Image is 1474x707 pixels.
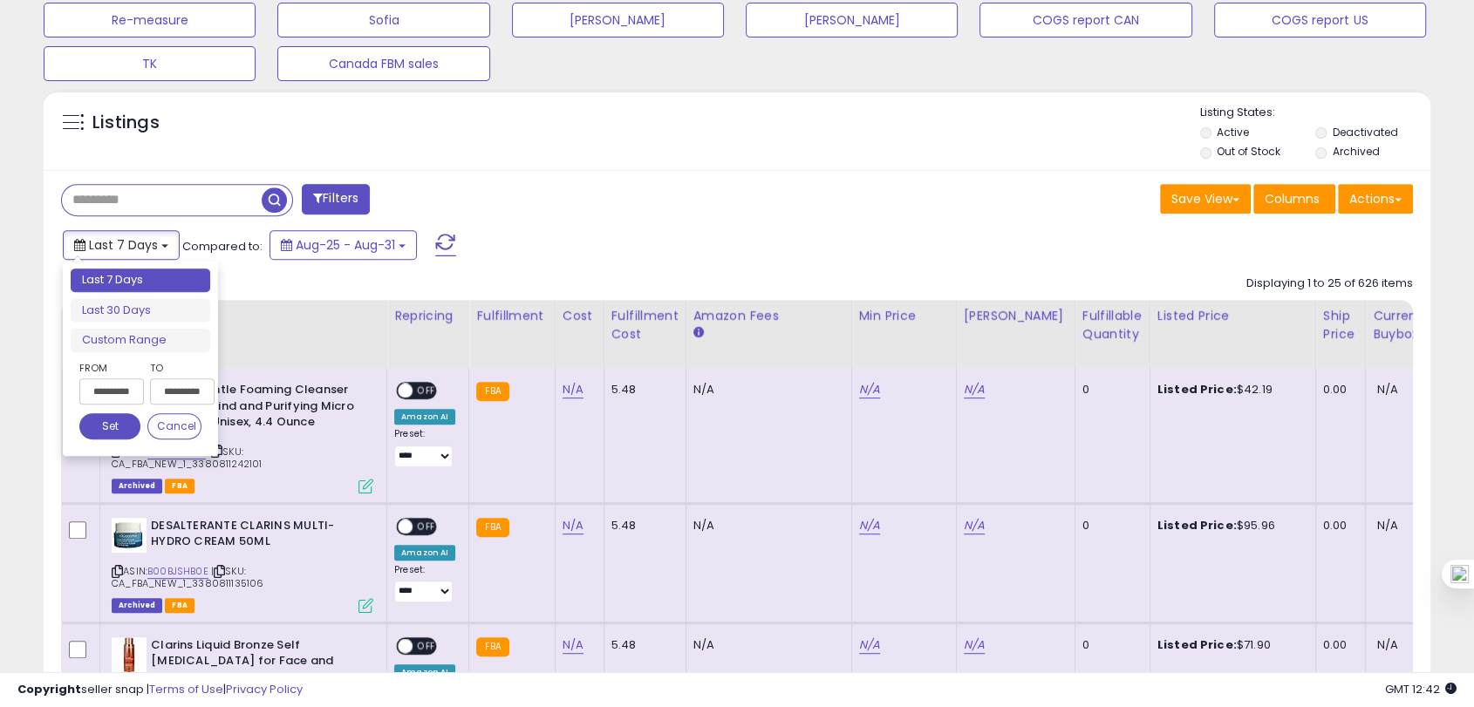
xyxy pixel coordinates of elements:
[394,545,455,561] div: Amazon AI
[71,329,210,352] li: Custom Range
[1157,307,1308,325] div: Listed Price
[71,299,210,323] li: Last 30 Days
[1082,637,1136,653] div: 0
[563,307,597,325] div: Cost
[476,382,508,401] small: FBA
[112,479,162,493] span: Listings that have been deleted from Seller Central
[270,230,417,260] button: Aug-25 - Aug-31
[1253,184,1335,214] button: Columns
[964,636,985,654] a: N/A
[151,382,363,435] b: Clarins Gentle Foaming Cleanser with Tamarind and Purifying Micro Pearls for Unisex, 4.4 Ounce
[1377,381,1398,398] span: N/A
[17,682,303,698] div: seller snap | |
[859,636,880,654] a: N/A
[165,598,194,613] span: FBA
[277,3,489,37] button: Sofia
[147,413,201,439] button: Cancel
[165,479,194,493] span: FBA
[964,517,985,534] a: N/A
[44,3,256,37] button: Re-measure
[151,518,363,554] b: DESALTERANTE CLARINS MULTI-HYDRO CREAM 50ML
[1157,382,1302,398] div: $42.19
[1082,307,1143,343] div: Fulfillable Quantity
[859,307,949,325] div: Min Price
[277,46,489,81] button: Canada FBM sales
[107,307,379,325] div: Title
[476,518,508,537] small: FBA
[394,564,455,603] div: Preset:
[859,381,880,398] a: N/A
[563,636,583,654] a: N/A
[112,445,262,471] span: | SKU: CA_FBA_NEW_1_3380811242101
[1217,125,1249,139] label: Active
[89,236,158,254] span: Last 7 Days
[1200,105,1430,121] p: Listing States:
[611,307,679,343] div: Fulfillment Cost
[693,325,704,341] small: Amazon Fees.
[1160,184,1251,214] button: Save View
[1082,518,1136,534] div: 0
[1157,381,1237,398] b: Listed Price:
[476,637,508,656] small: FBA
[413,384,440,398] span: OFF
[512,3,724,37] button: [PERSON_NAME]
[1157,517,1237,534] b: Listed Price:
[413,519,440,534] span: OFF
[112,564,263,590] span: | SKU: CA_FBA_NEW_1_3380811135106
[979,3,1191,37] button: COGS report CAN
[302,184,370,214] button: Filters
[79,359,140,377] label: From
[1377,636,1398,653] span: N/A
[1214,3,1426,37] button: COGS report US
[394,409,455,425] div: Amazon AI
[1385,681,1457,697] span: 2025-09-8 12:42 GMT
[693,307,844,325] div: Amazon Fees
[1373,307,1463,343] div: Current Buybox Price
[112,518,147,553] img: 41fcpqWhH+L._SL40_.jpg
[476,307,547,325] div: Fulfillment
[1333,144,1380,159] label: Archived
[1265,190,1320,207] span: Columns
[226,681,303,697] a: Privacy Policy
[964,307,1068,325] div: [PERSON_NAME]
[112,598,162,613] span: Listings that have been deleted from Seller Central
[112,518,373,611] div: ASIN:
[112,637,147,672] img: 31c43AmeAYL._SL40_.jpg
[149,681,223,697] a: Terms of Use
[151,637,363,690] b: Clarins Liquid Bronze Self [MEDICAL_DATA] for Face and Decollete
[1377,517,1398,534] span: N/A
[964,381,985,398] a: N/A
[1333,125,1398,139] label: Deactivated
[1323,307,1358,343] div: Ship Price
[79,413,140,439] button: Set
[859,517,880,534] a: N/A
[63,230,180,260] button: Last 7 Days
[182,238,263,255] span: Compared to:
[112,382,373,492] div: ASIN:
[693,382,838,398] div: N/A
[394,307,461,325] div: Repricing
[1338,184,1413,214] button: Actions
[563,517,583,534] a: N/A
[563,381,583,398] a: N/A
[147,564,208,579] a: B00BJSHB0E
[1157,637,1302,653] div: $71.90
[413,638,440,653] span: OFF
[44,46,256,81] button: TK
[394,428,455,467] div: Preset:
[1450,565,1469,583] img: one_i.png
[1323,518,1352,534] div: 0.00
[611,382,672,398] div: 5.48
[1157,636,1237,653] b: Listed Price:
[746,3,958,37] button: [PERSON_NAME]
[92,111,160,135] h5: Listings
[1217,144,1280,159] label: Out of Stock
[1323,637,1352,653] div: 0.00
[1323,382,1352,398] div: 0.00
[296,236,395,254] span: Aug-25 - Aug-31
[693,518,838,534] div: N/A
[1157,518,1302,534] div: $95.96
[693,637,838,653] div: N/A
[71,269,210,292] li: Last 7 Days
[17,681,81,697] strong: Copyright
